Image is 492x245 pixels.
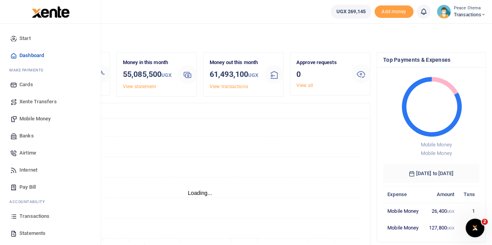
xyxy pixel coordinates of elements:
[36,106,364,115] h4: Transactions Overview
[123,84,156,89] a: View statement
[447,226,454,230] small: UGX
[466,219,484,237] iframe: Intercom live chat
[6,30,95,47] a: Start
[296,59,345,67] p: Approve requests
[248,72,258,78] small: UGX
[454,5,486,12] small: Peace Otema
[32,6,70,18] img: logo-large
[6,93,95,110] a: Xente Transfers
[19,229,46,237] span: Statements
[6,76,95,93] a: Cards
[375,5,413,18] span: Add money
[383,203,424,219] td: Mobile Money
[375,5,413,18] li: Toup your wallet
[383,56,479,64] h4: Top Payments & Expenses
[161,72,172,78] small: UGX
[420,150,452,156] span: Mobile Money
[123,68,172,81] h3: 55,085,500
[6,196,95,208] li: Ac
[383,186,424,203] th: Expense
[31,9,70,14] a: logo-small logo-large logo-large
[375,8,413,14] a: Add money
[336,8,366,16] span: UGX 269,145
[19,183,36,191] span: Pay Bill
[383,219,424,236] td: Mobile Money
[383,164,479,183] h6: [DATE] to [DATE]
[6,110,95,127] a: Mobile Money
[447,209,454,214] small: UGX
[19,115,51,123] span: Mobile Money
[459,186,479,203] th: Txns
[424,219,459,236] td: 127,800
[420,142,452,148] span: Mobile Money
[19,98,57,106] span: Xente Transfers
[19,149,36,157] span: Airtime
[481,219,488,225] span: 2
[437,5,451,19] img: profile-user
[6,179,95,196] a: Pay Bill
[459,203,479,219] td: 1
[454,11,486,18] span: Transactions
[6,127,95,144] a: Banks
[424,186,459,203] th: Amount
[437,5,486,19] a: profile-user Peace Otema Transactions
[327,5,375,19] li: Wallet ballance
[6,162,95,179] a: Internet
[296,68,345,80] h3: 0
[188,190,212,196] text: Loading...
[123,59,172,67] p: Money in this month
[19,132,34,140] span: Banks
[13,67,44,73] span: ake Payments
[6,208,95,225] a: Transactions
[6,64,95,76] li: M
[459,219,479,236] td: 2
[15,199,45,205] span: countability
[30,33,486,42] h4: Hello Peace
[19,81,33,89] span: Cards
[6,47,95,64] a: Dashboard
[331,5,371,19] a: UGX 269,145
[296,83,313,88] a: View all
[19,166,37,174] span: Internet
[19,35,31,42] span: Start
[6,225,95,242] a: Statements
[424,203,459,219] td: 26,400
[6,144,95,162] a: Airtime
[210,68,259,81] h3: 61,493,100
[19,52,44,59] span: Dashboard
[19,212,49,220] span: Transactions
[210,59,259,67] p: Money out this month
[210,84,248,89] a: View transactions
